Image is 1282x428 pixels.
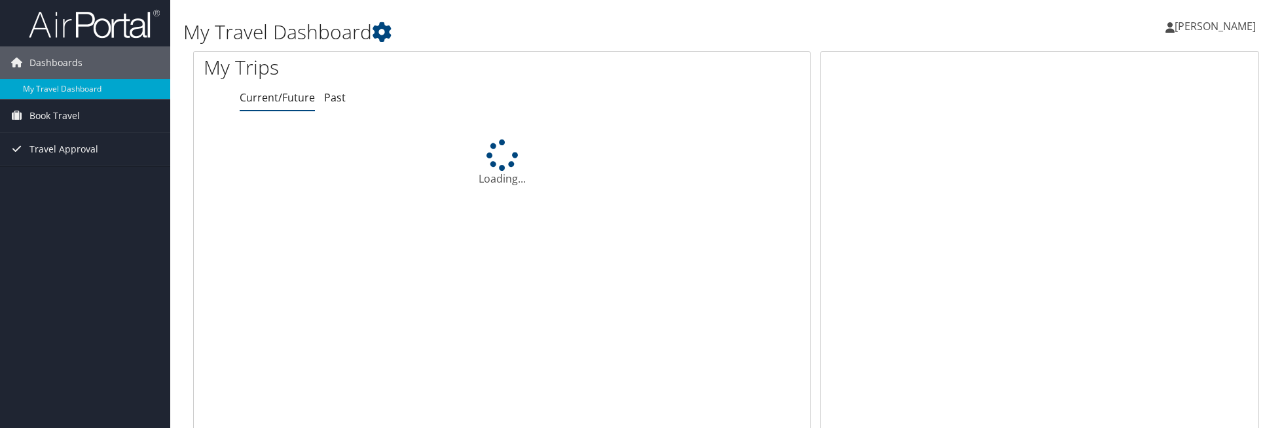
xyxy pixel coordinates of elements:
a: Current/Future [240,90,315,105]
img: airportal-logo.png [29,9,160,39]
span: Book Travel [29,99,80,132]
a: Past [324,90,346,105]
span: Travel Approval [29,133,98,166]
h1: My Trips [204,54,543,81]
span: [PERSON_NAME] [1175,19,1256,33]
div: Loading... [194,139,810,187]
span: Dashboards [29,46,82,79]
a: [PERSON_NAME] [1165,7,1269,46]
h1: My Travel Dashboard [183,18,907,46]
